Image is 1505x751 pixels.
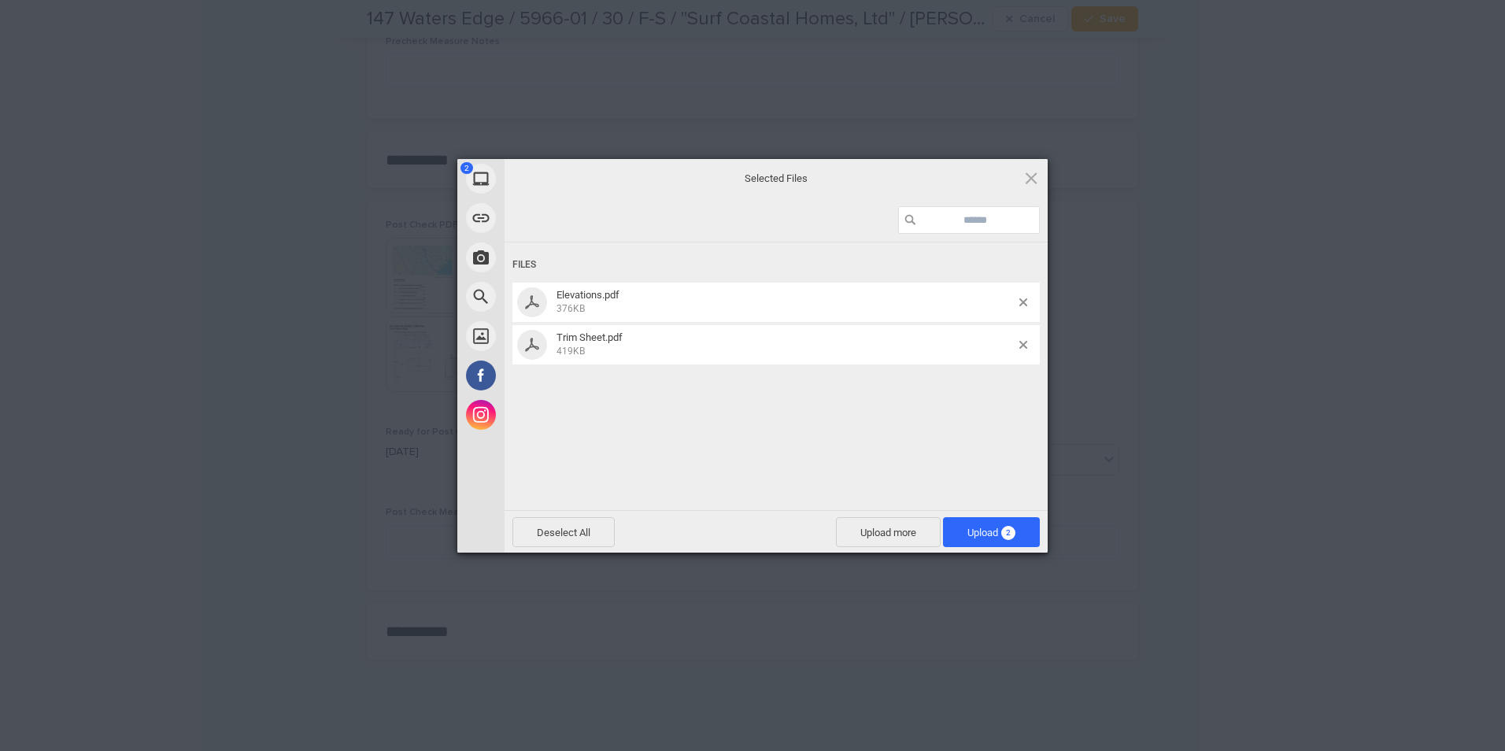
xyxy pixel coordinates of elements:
div: My Device [457,159,646,198]
span: Upload more [836,517,941,547]
div: Link (URL) [457,198,646,238]
span: 419KB [557,346,585,357]
div: Unsplash [457,316,646,356]
span: Upload [967,527,1015,538]
span: 376KB [557,303,585,314]
span: Deselect All [512,517,615,547]
div: Files [512,250,1040,279]
span: Selected Files [619,172,934,186]
div: Take Photo [457,238,646,277]
span: Upload [943,517,1040,547]
div: Instagram [457,395,646,435]
span: 2 [460,162,473,174]
div: Facebook [457,356,646,395]
span: Trim Sheet.pdf [552,331,1019,357]
span: Elevations.pdf [552,289,1019,315]
span: Click here or hit ESC to close picker [1022,169,1040,187]
span: 2 [1001,526,1015,540]
span: Elevations.pdf [557,289,619,301]
span: Trim Sheet.pdf [557,331,623,343]
div: Web Search [457,277,646,316]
